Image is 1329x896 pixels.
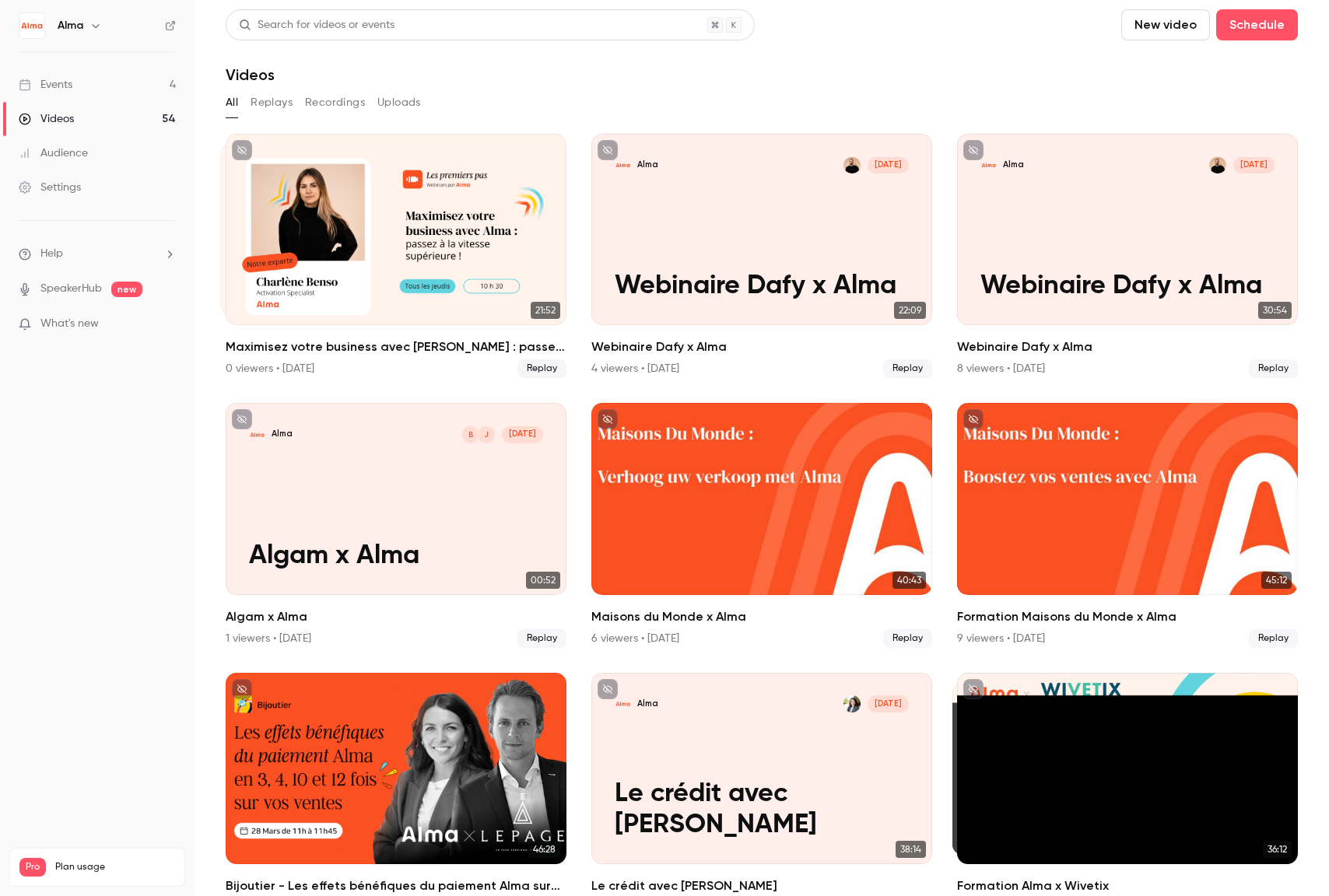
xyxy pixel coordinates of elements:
[19,111,74,127] div: Videos
[843,157,861,174] img: Eric ROMER
[461,425,480,444] div: B
[957,134,1298,378] a: Webinaire Dafy x AlmaAlmaEric ROMER[DATE]Webinaire Dafy x Alma30:54Webinaire Dafy x Alma8 viewers...
[868,695,910,712] span: [DATE]
[19,77,72,93] div: Events
[502,426,544,443] span: [DATE]
[19,13,44,38] img: Alma
[963,679,984,699] button: unpublished
[226,403,566,647] a: Algam x AlmaAlmaJB[DATE]Algam x Alma00:52Algam x Alma1 viewers • [DATE]Replay
[19,180,81,195] div: Settings
[591,403,932,647] li: Maisons du Monde x Alma
[637,698,658,710] p: Alma
[591,631,679,646] div: 6 viewers • [DATE]
[226,361,314,376] div: 0 viewers • [DATE]
[615,695,632,712] img: Le crédit avec Alma
[249,426,266,443] img: Algam x Alma
[1233,157,1275,174] span: [DATE]
[591,361,679,376] div: 4 viewers • [DATE]
[517,629,566,648] span: Replay
[239,17,394,33] div: Search for videos or events
[615,779,910,841] p: Le crédit avec [PERSON_NAME]
[58,18,83,33] h6: Alma
[55,861,175,873] span: Plan usage
[477,425,496,444] div: J
[591,134,932,378] a: Webinaire Dafy x AlmaAlmaEric ROMER[DATE]Webinaire Dafy x Alma22:09Webinaire Dafy x Alma4 viewers...
[19,858,46,877] span: Pro
[1209,157,1226,174] img: Eric ROMER
[40,281,102,297] a: SpeakerHub
[963,140,984,160] button: unpublished
[226,90,238,115] button: All
[517,359,566,378] span: Replay
[637,159,658,171] p: Alma
[1003,159,1024,171] p: Alma
[305,90,365,115] button: Recordings
[526,572,560,589] span: 00:52
[957,631,1045,646] div: 9 viewers • [DATE]
[226,338,566,356] h2: Maximisez votre business avec [PERSON_NAME] : passez à la vitesse supérieure !
[883,359,932,378] span: Replay
[894,302,926,319] span: 22:09
[377,90,421,115] button: Uploads
[591,134,932,378] li: Webinaire Dafy x Alma
[591,338,932,356] h2: Webinaire Dafy x Alma
[531,302,560,319] span: 21:52
[957,403,1298,647] li: Formation Maisons du Monde x Alma
[868,157,910,174] span: [DATE]
[1258,302,1292,319] span: 30:54
[232,140,252,160] button: unpublished
[232,409,252,429] button: unpublished
[226,403,566,647] li: Algam x Alma
[591,403,932,647] a: 40:43Maisons du Monde x Alma6 viewers • [DATE]Replay
[272,429,293,440] p: Alma
[957,877,1298,895] h2: Formation Alma x Wivetix
[226,9,1298,887] section: Videos
[19,145,88,161] div: Audience
[226,877,566,895] h2: Bijoutier - Les effets bénéfiques du paiement Alma sur vos ventes
[1261,572,1292,589] span: 45:12
[957,607,1298,626] h2: Formation Maisons du Monde x Alma
[591,877,932,895] h2: Le crédit avec [PERSON_NAME]
[980,157,998,174] img: Webinaire Dafy x Alma
[111,282,142,297] span: new
[1263,841,1292,858] span: 36:12
[226,607,566,626] h2: Algam x Alma
[528,841,560,858] span: 46:28
[615,157,632,174] img: Webinaire Dafy x Alma
[157,317,176,331] iframe: Noticeable Trigger
[40,316,99,332] span: What's new
[957,403,1298,647] a: 45:12Formation Maisons du Monde x Alma9 viewers • [DATE]Replay
[251,90,293,115] button: Replays
[957,361,1045,376] div: 8 viewers • [DATE]
[980,271,1275,303] p: Webinaire Dafy x Alma
[226,134,566,378] a: 21:5221:52Maximisez votre business avec [PERSON_NAME] : passez à la vitesse supérieure !0 viewers...
[1216,9,1298,40] button: Schedule
[957,338,1298,356] h2: Webinaire Dafy x Alma
[1249,629,1298,648] span: Replay
[615,271,910,303] p: Webinaire Dafy x Alma
[896,841,926,858] span: 38:14
[883,629,932,648] span: Replay
[963,409,984,429] button: unpublished
[892,572,926,589] span: 40:43
[843,695,861,712] img: Camille Crobeddu
[226,134,566,378] li: Maximisez votre business avec Alma : passez à la vitesse supérieure !
[40,246,63,262] span: Help
[1121,9,1210,40] button: New video
[232,679,252,699] button: unpublished
[226,65,275,84] h1: Videos
[598,140,618,160] button: unpublished
[598,679,618,699] button: unpublished
[226,631,311,646] div: 1 viewers • [DATE]
[957,134,1298,378] li: Webinaire Dafy x Alma
[249,541,544,572] p: Algam x Alma
[19,246,176,262] li: help-dropdown-opener
[591,607,932,626] h2: Maisons du Monde x Alma
[1249,359,1298,378] span: Replay
[598,409,618,429] button: unpublished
